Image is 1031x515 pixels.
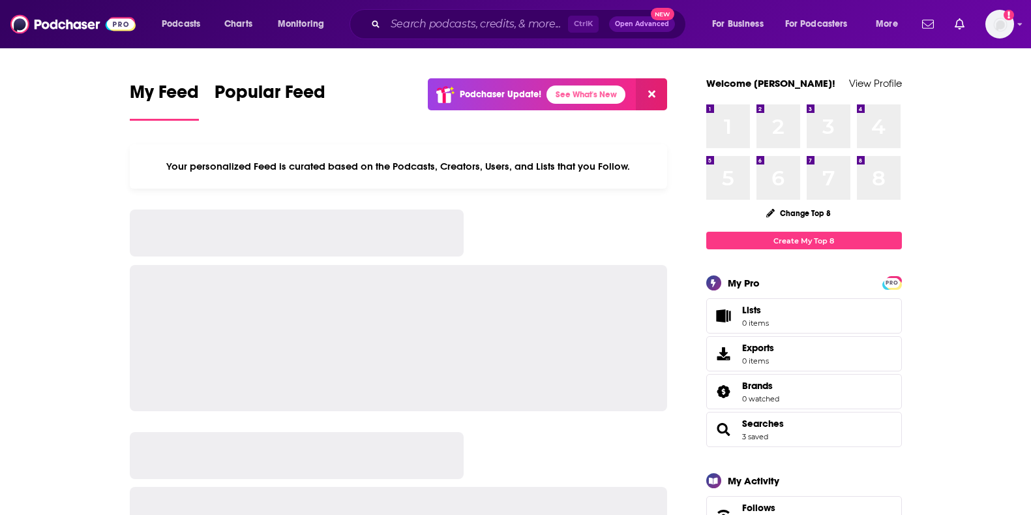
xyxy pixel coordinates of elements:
[742,304,769,316] span: Lists
[130,81,199,111] span: My Feed
[742,502,775,514] span: Follows
[711,307,737,325] span: Lists
[385,14,568,35] input: Search podcasts, credits, & more...
[949,13,970,35] a: Show notifications dropdown
[711,345,737,363] span: Exports
[706,232,902,249] a: Create My Top 8
[728,277,760,289] div: My Pro
[615,21,669,27] span: Open Advanced
[706,336,902,371] a: Exports
[785,15,848,33] span: For Podcasters
[269,14,341,35] button: open menu
[728,475,779,487] div: My Activity
[884,277,900,287] a: PRO
[742,380,773,392] span: Brands
[985,10,1014,39] span: Logged in as gracewagner
[130,144,668,189] div: Your personalized Feed is curated based on the Podcasts, Creators, Users, and Lists that you Follow.
[1004,10,1014,20] svg: Add a profile image
[742,342,774,354] span: Exports
[711,420,737,439] a: Searches
[742,418,784,429] a: Searches
[742,319,769,328] span: 0 items
[876,15,898,33] span: More
[712,15,764,33] span: For Business
[742,304,761,316] span: Lists
[546,86,625,104] a: See What's New
[706,77,835,89] a: Welcome [PERSON_NAME]!
[884,278,900,288] span: PRO
[706,374,902,409] span: Brands
[162,15,200,33] span: Podcasts
[216,14,260,35] a: Charts
[278,15,324,33] span: Monitoring
[742,356,774,366] span: 0 items
[651,8,674,20] span: New
[215,81,325,111] span: Popular Feed
[706,298,902,334] a: Lists
[609,16,675,32] button: Open AdvancedNew
[10,12,136,37] img: Podchaser - Follow, Share and Rate Podcasts
[460,89,541,100] p: Podchaser Update!
[742,394,779,403] a: 0 watched
[706,412,902,447] span: Searches
[985,10,1014,39] img: User Profile
[985,10,1014,39] button: Show profile menu
[568,16,599,33] span: Ctrl K
[703,14,780,35] button: open menu
[917,13,939,35] a: Show notifications dropdown
[742,380,779,392] a: Brands
[867,14,914,35] button: open menu
[130,81,199,121] a: My Feed
[215,81,325,121] a: Popular Feed
[758,205,839,221] button: Change Top 8
[849,77,902,89] a: View Profile
[711,382,737,401] a: Brands
[362,9,698,39] div: Search podcasts, credits, & more...
[777,14,867,35] button: open menu
[224,15,252,33] span: Charts
[153,14,217,35] button: open menu
[742,432,768,441] a: 3 saved
[742,502,862,514] a: Follows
